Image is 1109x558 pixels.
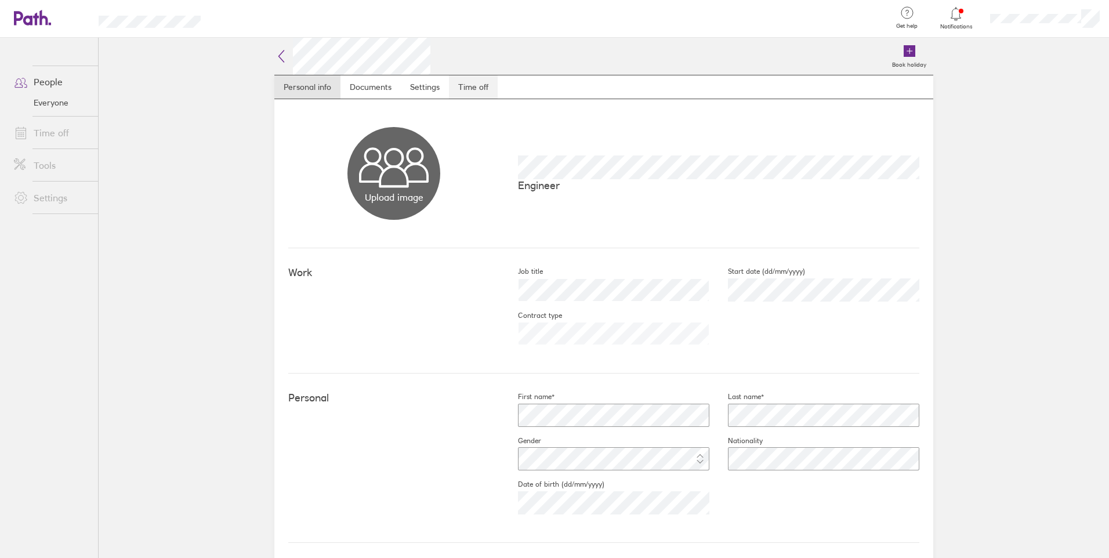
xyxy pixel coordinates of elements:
label: Gender [499,436,541,445]
label: Last name* [709,392,764,401]
a: Time off [5,121,98,144]
a: Notifications [937,6,975,30]
a: Documents [340,75,401,99]
h4: Work [288,267,499,279]
label: Start date (dd/mm/yyyy) [709,267,805,276]
label: Date of birth (dd/mm/yyyy) [499,480,604,489]
label: Nationality [709,436,763,445]
a: Book holiday [885,38,933,75]
a: Time off [449,75,498,99]
a: Personal info [274,75,340,99]
label: Book holiday [885,58,933,68]
label: First name* [499,392,554,401]
a: Settings [401,75,449,99]
label: Job title [499,267,543,276]
a: Everyone [5,93,98,112]
a: Settings [5,186,98,209]
label: Contract type [499,311,562,320]
p: Engineer [518,179,919,191]
span: Notifications [937,23,975,30]
h4: Personal [288,392,499,404]
span: Get help [888,23,926,30]
a: Tools [5,154,98,177]
a: People [5,70,98,93]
